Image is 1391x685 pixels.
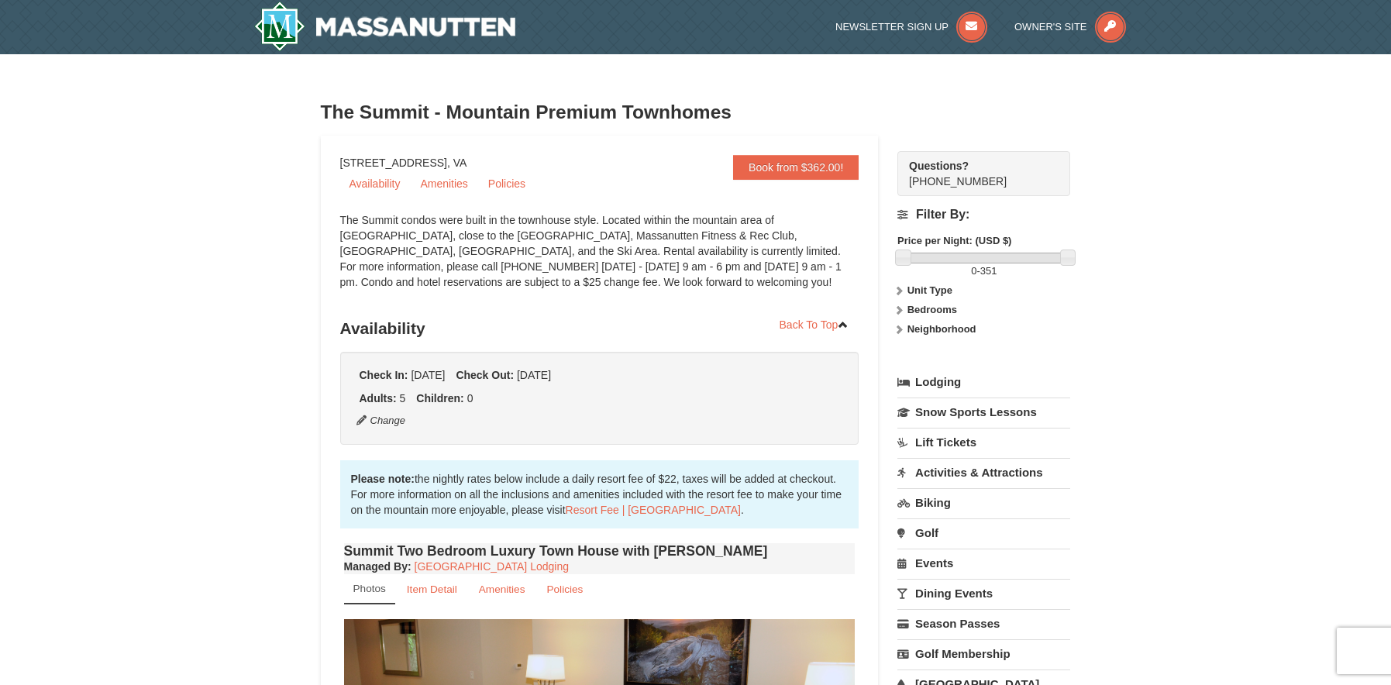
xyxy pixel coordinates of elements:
span: 0 [971,265,976,277]
small: Policies [546,583,583,595]
strong: Bedrooms [907,304,957,315]
strong: Children: [416,392,463,404]
a: Availability [340,172,410,195]
a: Amenities [411,172,477,195]
a: Lift Tickets [897,428,1070,456]
span: Owner's Site [1014,21,1087,33]
small: Item Detail [407,583,457,595]
span: [DATE] [517,369,551,381]
a: Amenities [469,574,535,604]
a: Newsletter Sign Up [835,21,987,33]
a: Resort Fee | [GEOGRAPHIC_DATA] [566,504,741,516]
strong: Check In: [360,369,408,381]
small: Amenities [479,583,525,595]
strong: Unit Type [907,284,952,296]
img: Massanutten Resort Logo [254,2,516,51]
a: Massanutten Resort [254,2,516,51]
a: Biking [897,488,1070,517]
button: Change [356,412,407,429]
small: Photos [353,583,386,594]
a: Season Passes [897,609,1070,638]
a: Snow Sports Lessons [897,398,1070,426]
strong: Please note: [351,473,415,485]
a: Golf [897,518,1070,547]
a: Dining Events [897,579,1070,608]
a: Policies [536,574,593,604]
strong: Adults: [360,392,397,404]
a: Golf Membership [897,639,1070,668]
strong: : [344,560,411,573]
div: The Summit condos were built in the townhouse style. Located within the mountain area of [GEOGRAP... [340,212,859,305]
span: [PHONE_NUMBER] [909,158,1042,188]
span: 5 [400,392,406,404]
strong: Check Out: [456,369,514,381]
a: Owner's Site [1014,21,1126,33]
a: Activities & Attractions [897,458,1070,487]
strong: Questions? [909,160,969,172]
a: Back To Top [770,313,859,336]
h3: Availability [340,313,859,344]
a: Policies [479,172,535,195]
span: Newsletter Sign Up [835,21,949,33]
label: - [897,263,1070,279]
span: 0 [467,392,473,404]
h4: Summit Two Bedroom Luxury Town House with [PERSON_NAME] [344,543,856,559]
h4: Filter By: [897,208,1070,222]
strong: Neighborhood [907,323,976,335]
a: Item Detail [397,574,467,604]
a: Lodging [897,368,1070,396]
span: [DATE] [411,369,445,381]
div: the nightly rates below include a daily resort fee of $22, taxes will be added at checkout. For m... [340,460,859,528]
a: [GEOGRAPHIC_DATA] Lodging [415,560,569,573]
span: 351 [980,265,997,277]
a: Events [897,549,1070,577]
strong: Price per Night: (USD $) [897,235,1011,246]
a: Book from $362.00! [733,155,859,180]
span: Managed By [344,560,408,573]
h3: The Summit - Mountain Premium Townhomes [321,97,1071,128]
a: Photos [344,574,395,604]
